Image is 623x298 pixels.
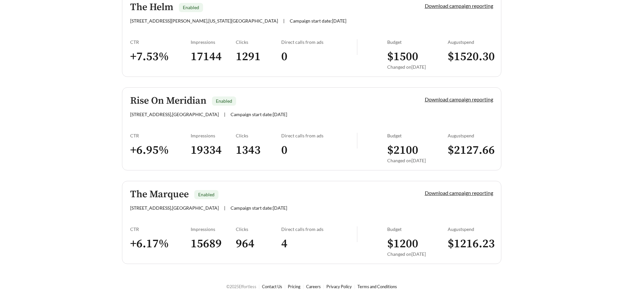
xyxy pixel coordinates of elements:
div: Direct calls from ads [281,133,357,138]
span: Campaign start date: [DATE] [290,18,346,24]
h3: 4 [281,237,357,251]
h3: 964 [236,237,281,251]
div: Budget [387,133,448,138]
h3: $ 1500 [387,49,448,64]
a: The MarqueeEnabled[STREET_ADDRESS],[GEOGRAPHIC_DATA]|Campaign start date:[DATE]Download campaign ... [122,181,501,264]
h3: 1343 [236,143,281,158]
span: | [283,18,285,24]
a: Download campaign reporting [425,96,493,102]
div: CTR [130,133,191,138]
span: Campaign start date: [DATE] [231,112,287,117]
span: | [224,112,225,117]
span: Enabled [216,98,232,104]
h5: Rise On Meridian [130,96,206,106]
div: Direct calls from ads [281,226,357,232]
div: Impressions [191,226,236,232]
span: | [224,205,225,211]
div: Budget [387,39,448,45]
div: Impressions [191,133,236,138]
h3: 0 [281,49,357,64]
div: Changed on [DATE] [387,64,448,70]
div: Clicks [236,226,281,232]
a: Terms and Conditions [357,284,397,289]
a: Privacy Policy [326,284,352,289]
div: Direct calls from ads [281,39,357,45]
h3: 15689 [191,237,236,251]
div: CTR [130,39,191,45]
span: Enabled [198,192,215,197]
span: [STREET_ADDRESS] , [GEOGRAPHIC_DATA] [130,112,219,117]
span: [STREET_ADDRESS] , [GEOGRAPHIC_DATA] [130,205,219,211]
div: August spend [448,226,493,232]
span: Campaign start date: [DATE] [231,205,287,211]
a: Pricing [288,284,301,289]
h3: $ 1216.23 [448,237,493,251]
div: Changed on [DATE] [387,158,448,163]
a: Contact Us [262,284,282,289]
a: Rise On MeridianEnabled[STREET_ADDRESS],[GEOGRAPHIC_DATA]|Campaign start date:[DATE]Download camp... [122,87,501,170]
div: CTR [130,226,191,232]
h3: 19334 [191,143,236,158]
div: Impressions [191,39,236,45]
h5: The Helm [130,2,173,13]
h3: + 7.53 % [130,49,191,64]
div: Clicks [236,133,281,138]
div: August spend [448,39,493,45]
span: [STREET_ADDRESS][PERSON_NAME] , [US_STATE][GEOGRAPHIC_DATA] [130,18,278,24]
div: August spend [448,133,493,138]
div: Changed on [DATE] [387,251,448,257]
h3: $ 1520.30 [448,49,493,64]
h3: + 6.95 % [130,143,191,158]
h3: $ 2127.66 [448,143,493,158]
span: Enabled [183,5,199,10]
h3: 17144 [191,49,236,64]
h3: 0 [281,143,357,158]
h3: $ 2100 [387,143,448,158]
h3: 1291 [236,49,281,64]
div: Budget [387,226,448,232]
a: Download campaign reporting [425,190,493,196]
a: Careers [306,284,321,289]
h3: + 6.17 % [130,237,191,251]
div: Clicks [236,39,281,45]
h5: The Marquee [130,189,189,200]
a: Download campaign reporting [425,3,493,9]
span: © 2025 Effortless [226,284,256,289]
h3: $ 1200 [387,237,448,251]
